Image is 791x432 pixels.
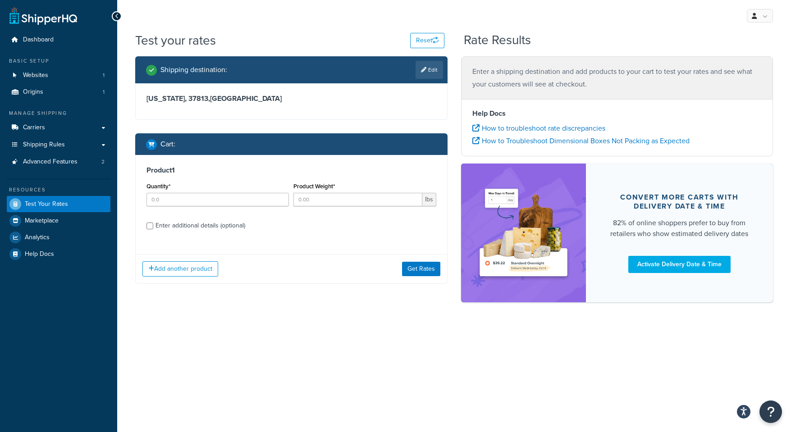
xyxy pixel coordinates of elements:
span: Carriers [23,124,45,132]
a: Edit [416,61,443,79]
li: Advanced Features [7,154,110,170]
button: Add another product [142,261,218,277]
span: Analytics [25,234,50,241]
label: Quantity* [146,183,170,190]
span: Websites [23,72,48,79]
input: 0.00 [293,193,422,206]
span: Test Your Rates [25,200,68,208]
input: Enter additional details (optional) [146,223,153,229]
span: Origins [23,88,43,96]
button: Open Resource Center [759,400,782,423]
div: Basic Setup [7,57,110,65]
h3: Product 1 [146,166,436,175]
h4: Help Docs [472,108,762,119]
p: Enter a shipping destination and add products to your cart to test your rates and see what your c... [472,65,762,91]
span: 1 [103,72,105,79]
span: lbs [422,193,436,206]
li: Websites [7,67,110,84]
a: Marketplace [7,213,110,229]
a: Carriers [7,119,110,136]
a: Help Docs [7,246,110,262]
button: Get Rates [402,262,440,276]
a: Activate Delivery Date & Time [628,256,731,273]
label: Product Weight* [293,183,335,190]
h2: Cart : [160,140,175,148]
div: Enter additional details (optional) [155,219,245,232]
div: Manage Shipping [7,109,110,117]
a: How to troubleshoot rate discrepancies [472,123,605,133]
input: 0.0 [146,193,289,206]
span: Shipping Rules [23,141,65,149]
a: Dashboard [7,32,110,48]
div: Convert more carts with delivery date & time [608,193,752,211]
a: Advanced Features2 [7,154,110,170]
div: 82% of online shoppers prefer to buy from retailers who show estimated delivery dates [608,218,752,239]
h1: Test your rates [135,32,216,49]
a: Analytics [7,229,110,246]
a: Shipping Rules [7,136,110,153]
h3: [US_STATE], 37813 , [GEOGRAPHIC_DATA] [146,94,436,103]
span: Dashboard [23,36,54,44]
li: Origins [7,84,110,100]
span: 2 [101,158,105,166]
span: Advanced Features [23,158,78,166]
img: feature-image-ddt-36eae7f7280da8017bfb280eaccd9c446f90b1fe08728e4019434db127062ab4.png [475,177,572,289]
span: Marketplace [25,217,59,225]
div: Resources [7,186,110,194]
button: Reset [410,33,444,48]
span: Help Docs [25,250,54,258]
h2: Rate Results [464,33,531,47]
a: How to Troubleshoot Dimensional Boxes Not Packing as Expected [472,136,690,146]
a: Origins1 [7,84,110,100]
span: 1 [103,88,105,96]
h2: Shipping destination : [160,66,227,74]
a: Test Your Rates [7,196,110,212]
a: Websites1 [7,67,110,84]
